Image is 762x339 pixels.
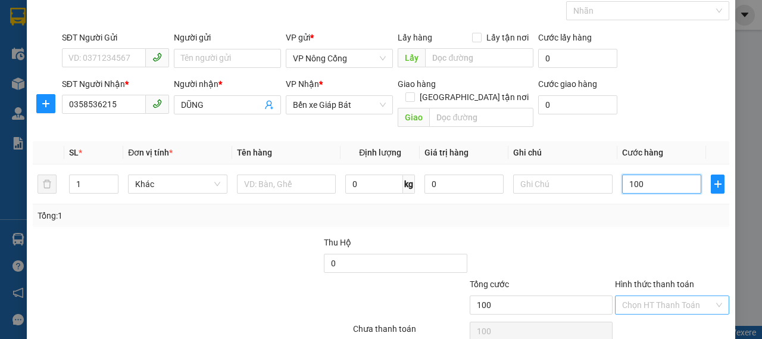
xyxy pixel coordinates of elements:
span: SL [69,148,79,157]
img: logo [6,41,24,83]
div: Người nhận [174,77,281,91]
span: plus [37,99,55,108]
label: Cước lấy hàng [538,33,592,42]
button: delete [38,175,57,194]
span: Giao [398,108,429,127]
span: user-add [264,100,274,110]
input: Cước lấy hàng [538,49,617,68]
span: Tổng cước [470,279,509,289]
span: Khác [135,175,220,193]
span: plus [711,179,724,189]
input: Ghi Chú [513,175,613,194]
span: Đơn vị tính [128,148,173,157]
div: SĐT Người Gửi [62,31,169,44]
button: plus [711,175,724,194]
span: Định lượng [359,148,401,157]
span: Giao hàng [398,79,436,89]
span: Lấy [398,48,425,67]
span: Lấy hàng [398,33,432,42]
input: Dọc đường [425,48,533,67]
span: kg [403,175,415,194]
span: SĐT XE 0867 585 938 [31,51,95,76]
strong: PHIẾU BIÊN NHẬN [30,79,95,104]
div: Người gửi [174,31,281,44]
strong: CHUYỂN PHÁT NHANH ĐÔNG LÝ [25,10,100,48]
span: VP Nông Cống [293,49,386,67]
span: phone [152,99,162,108]
span: Bến xe Giáp Bát [293,96,386,114]
span: [GEOGRAPHIC_DATA] tận nơi [415,91,533,104]
label: Cước giao hàng [538,79,597,89]
th: Ghi chú [508,141,617,164]
span: Tên hàng [237,148,272,157]
button: plus [36,94,55,113]
input: VD: Bàn, Ghế [237,175,336,194]
label: Hình thức thanh toán [615,279,694,289]
input: Dọc đường [429,108,533,127]
span: Thu Hộ [324,238,351,247]
div: VP gửi [286,31,393,44]
span: phone [152,52,162,62]
span: NC1309250554 [101,61,173,74]
input: Cước giao hàng [538,95,617,114]
input: 0 [424,175,504,194]
div: SĐT Người Nhận [62,77,169,91]
span: Giá trị hàng [424,148,469,157]
span: Cước hàng [622,148,663,157]
div: Tổng: 1 [38,209,295,222]
span: VP Nhận [286,79,319,89]
span: Lấy tận nơi [482,31,533,44]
